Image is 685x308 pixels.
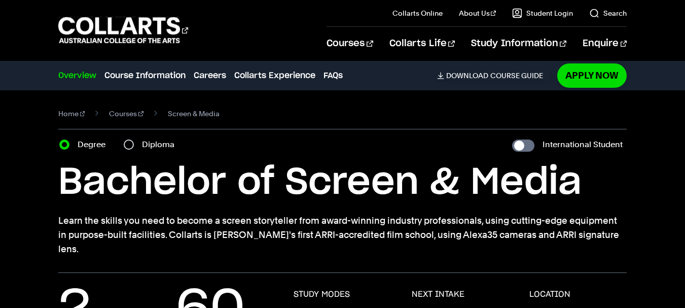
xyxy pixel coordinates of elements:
[104,70,186,82] a: Course Information
[412,289,464,299] h3: NEXT INTAKE
[543,138,623,152] label: International Student
[557,63,627,87] a: Apply Now
[512,8,573,18] a: Student Login
[142,138,181,152] label: Diploma
[327,27,373,60] a: Courses
[234,70,315,82] a: Collarts Experience
[194,70,226,82] a: Careers
[323,70,343,82] a: FAQs
[168,107,220,121] span: Screen & Media
[446,71,488,80] span: Download
[58,160,627,206] h1: Bachelor of Screen & Media
[437,71,551,80] a: DownloadCourse Guide
[459,8,496,18] a: About Us
[58,70,96,82] a: Overview
[583,27,627,60] a: Enquire
[589,8,627,18] a: Search
[471,27,566,60] a: Study Information
[294,289,350,299] h3: STUDY MODES
[529,289,570,299] h3: LOCATION
[58,214,627,256] p: Learn the skills you need to become a screen storyteller from award-winning industry professional...
[392,8,443,18] a: Collarts Online
[109,107,143,121] a: Courses
[58,107,85,121] a: Home
[389,27,455,60] a: Collarts Life
[58,16,188,45] div: Go to homepage
[78,138,112,152] label: Degree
